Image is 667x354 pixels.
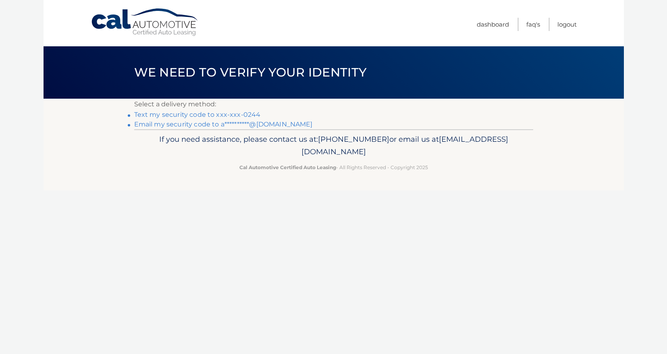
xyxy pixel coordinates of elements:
p: - All Rights Reserved - Copyright 2025 [139,163,528,172]
a: FAQ's [526,18,540,31]
span: We need to verify your identity [134,65,367,80]
span: [PHONE_NUMBER] [318,135,389,144]
p: If you need assistance, please contact us at: or email us at [139,133,528,159]
a: Cal Automotive [91,8,199,37]
a: Text my security code to xxx-xxx-0244 [134,111,261,118]
a: Logout [557,18,577,31]
p: Select a delivery method: [134,99,533,110]
strong: Cal Automotive Certified Auto Leasing [239,164,336,170]
a: Email my security code to a**********@[DOMAIN_NAME] [134,120,313,128]
a: Dashboard [477,18,509,31]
